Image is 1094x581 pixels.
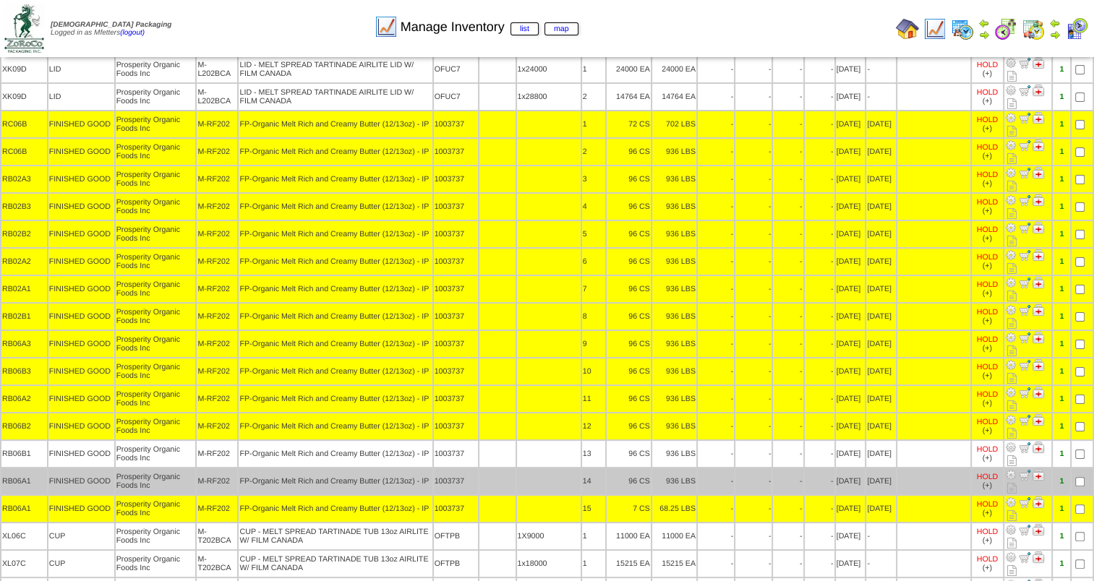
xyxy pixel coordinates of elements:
[1007,126,1017,137] i: Note
[735,304,772,330] td: -
[805,84,834,110] td: -
[652,276,696,302] td: 936 LBS
[239,139,432,165] td: FP-Organic Melt Rich and Creamy Butter (12/13oz) - IP
[698,331,734,357] td: -
[836,56,866,82] td: [DATE]
[1005,139,1017,151] img: Adjust
[239,111,432,137] td: FP-Organic Melt Rich and Creamy Butter (12/13oz) - IP
[698,304,734,330] td: -
[4,4,44,53] img: zoroco-logo-small.webp
[652,139,696,165] td: 936 LBS
[1019,387,1030,398] img: Move
[582,166,605,192] td: 3
[1033,524,1044,535] img: Manage Hold
[582,84,605,110] td: 2
[836,139,866,165] td: [DATE]
[607,249,651,275] td: 96 CS
[582,194,605,220] td: 4
[434,221,479,247] td: 1003737
[1007,236,1017,246] i: Note
[1,276,47,302] td: RB02A1
[1033,551,1044,563] img: Manage Hold
[1033,249,1044,261] img: Manage Hold
[116,358,196,384] td: Prosperity Organic Foods Inc
[1,358,47,384] td: RB06B3
[1033,57,1044,69] img: Manage Hold
[983,124,992,133] div: (+)
[239,221,432,247] td: FP-Organic Melt Rich and Creamy Butter (12/13oz) - IP
[773,166,803,192] td: -
[836,221,866,247] td: [DATE]
[1033,414,1044,426] img: Manage Hold
[977,308,999,317] div: HOLD
[866,194,895,220] td: [DATE]
[1019,304,1030,316] img: Move
[652,221,696,247] td: 936 LBS
[836,194,866,220] td: [DATE]
[116,276,196,302] td: Prosperity Organic Foods Inc
[1033,387,1044,398] img: Manage Hold
[1019,222,1030,233] img: Move
[698,194,734,220] td: -
[978,29,990,40] img: arrowright.gif
[1054,230,1069,238] div: 1
[735,194,772,220] td: -
[1005,194,1017,206] img: Adjust
[1054,147,1069,156] div: 1
[607,84,651,110] td: 14764 EA
[1033,469,1044,481] img: Manage Hold
[434,111,479,137] td: 1003737
[805,194,834,220] td: -
[983,152,992,160] div: (+)
[116,221,196,247] td: Prosperity Organic Foods Inc
[1005,524,1017,535] img: Adjust
[1005,359,1017,371] img: Adjust
[773,304,803,330] td: -
[197,111,237,137] td: M-RF202
[698,139,734,165] td: -
[582,111,605,137] td: 1
[652,84,696,110] td: 14764 EA
[836,111,866,137] td: [DATE]
[866,111,895,137] td: [DATE]
[239,304,432,330] td: FP-Organic Melt Rich and Creamy Butter (12/13oz) - IP
[434,166,479,192] td: 1003737
[805,111,834,137] td: -
[698,249,734,275] td: -
[607,111,651,137] td: 72 CS
[1005,249,1017,261] img: Adjust
[1019,57,1030,69] img: Move
[582,331,605,357] td: 9
[239,166,432,192] td: FP-Organic Melt Rich and Creamy Butter (12/13oz) - IP
[866,221,895,247] td: [DATE]
[977,116,999,124] div: HOLD
[977,61,999,69] div: HOLD
[1019,524,1030,535] img: Move
[805,358,834,384] td: -
[652,331,696,357] td: 936 LBS
[805,249,834,275] td: -
[983,207,992,215] div: (+)
[607,304,651,330] td: 96 CS
[735,166,772,192] td: -
[1019,139,1030,151] img: Move
[197,358,237,384] td: M-RF202
[698,84,734,110] td: -
[1005,469,1017,481] img: Adjust
[1019,332,1030,343] img: Move
[652,304,696,330] td: 936 LBS
[1007,318,1017,329] i: Note
[1005,222,1017,233] img: Adjust
[805,276,834,302] td: -
[773,358,803,384] td: -
[923,17,946,40] img: line_graph.gif
[735,111,772,137] td: -
[1033,112,1044,124] img: Manage Hold
[1005,112,1017,124] img: Adjust
[1033,194,1044,206] img: Manage Hold
[866,56,895,82] td: -
[434,276,479,302] td: 1003737
[1,84,47,110] td: XK09D
[375,15,398,38] img: line_graph.gif
[116,194,196,220] td: Prosperity Organic Foods Inc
